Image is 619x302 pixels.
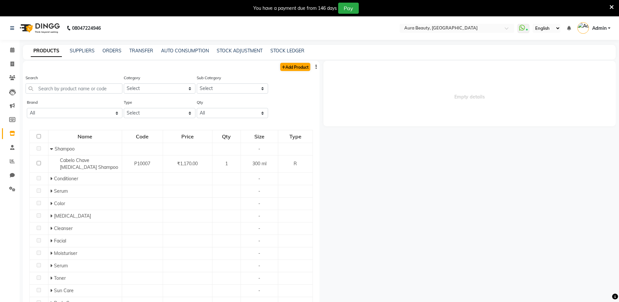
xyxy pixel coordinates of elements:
[294,161,297,167] span: R
[54,263,68,269] span: Serum
[213,131,240,142] div: Qty
[258,146,260,152] span: -
[122,131,162,142] div: Code
[161,48,209,54] a: AUTO CONSUMPTION
[54,188,68,194] span: Serum
[217,48,263,54] a: STOCK ADJUSTMENT
[258,201,260,206] span: -
[134,161,150,167] span: P10007
[258,238,260,244] span: -
[258,225,260,231] span: -
[54,250,77,256] span: Moisturiser
[197,75,221,81] label: Sub Category
[60,157,118,170] span: Cabelo Chave [MEDICAL_DATA] Shampoo
[258,288,260,293] span: -
[258,176,260,182] span: -
[177,161,198,167] span: ₹1,170.00
[163,131,212,142] div: Price
[70,48,95,54] a: SUPPLIERS
[258,188,260,194] span: -
[258,275,260,281] span: -
[54,238,66,244] span: Facial
[280,63,310,71] a: Add Product
[55,146,75,152] span: Shampoo
[50,176,54,182] span: Expand Row
[50,275,54,281] span: Expand Row
[50,225,54,231] span: Expand Row
[50,250,54,256] span: Expand Row
[124,99,132,105] label: Type
[577,22,589,34] img: Admin
[241,131,278,142] div: Size
[54,275,66,281] span: Toner
[258,263,260,269] span: -
[279,131,312,142] div: Type
[592,25,607,32] span: Admin
[54,213,91,219] span: [MEDICAL_DATA]
[17,19,62,37] img: logo
[27,99,38,105] label: Brand
[49,131,121,142] div: Name
[54,225,73,231] span: Cleanser
[124,75,140,81] label: Category
[50,263,54,269] span: Expand Row
[50,288,54,293] span: Expand Row
[31,45,62,57] a: PRODUCTS
[54,176,78,182] span: Conditioner
[26,75,38,81] label: Search
[270,48,304,54] a: STOCK LEDGER
[54,288,74,293] span: Sun Care
[258,250,260,256] span: -
[323,61,616,126] span: Empty details
[102,48,121,54] a: ORDERS
[338,3,359,14] button: Pay
[50,238,54,244] span: Expand Row
[72,19,101,37] b: 08047224946
[50,213,54,219] span: Expand Row
[258,213,260,219] span: -
[50,146,55,152] span: Collapse Row
[253,5,337,12] div: You have a payment due from 146 days
[129,48,153,54] a: TRANSFER
[50,188,54,194] span: Expand Row
[54,201,65,206] span: Color
[26,83,122,94] input: Search by product name or code
[197,99,203,105] label: Qty
[225,161,228,167] span: 1
[50,201,54,206] span: Expand Row
[252,161,266,167] span: 300 ml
